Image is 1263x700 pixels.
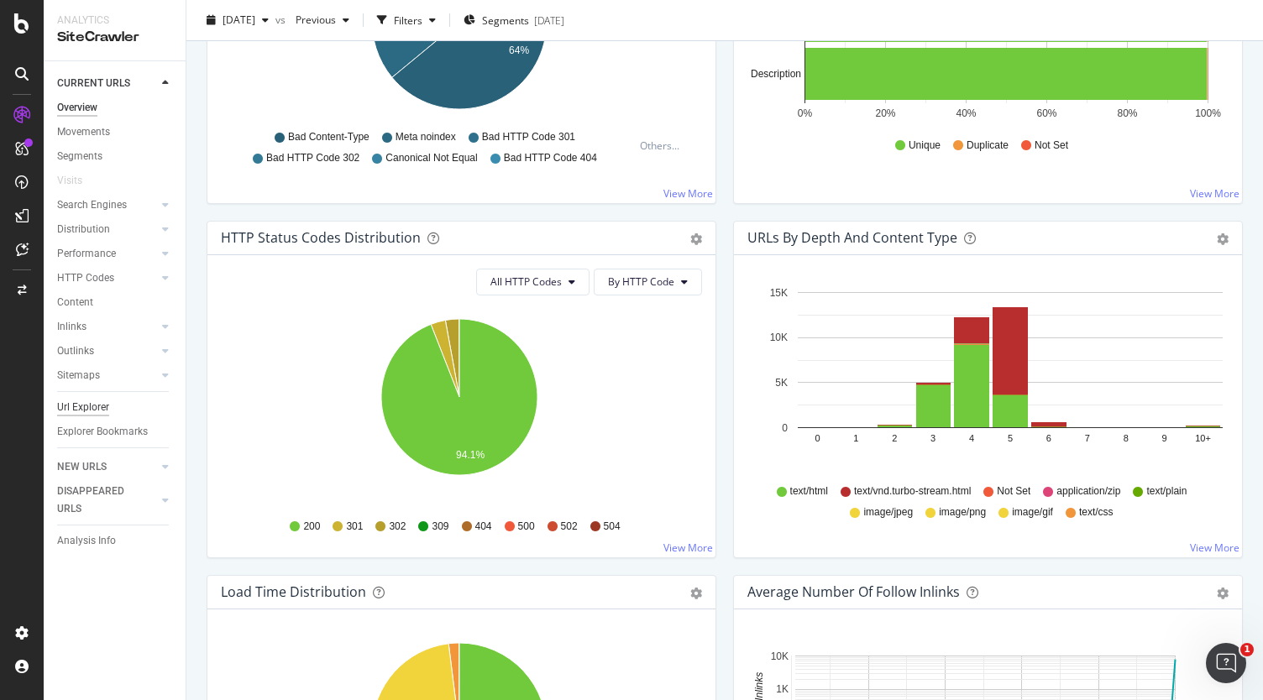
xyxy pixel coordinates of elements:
[747,583,960,600] div: Average Number of Follow Inlinks
[57,123,110,141] div: Movements
[504,151,597,165] span: Bad HTTP Code 404
[939,505,986,520] span: image/png
[1190,186,1239,201] a: View More
[57,532,116,550] div: Analysis Info
[518,520,535,534] span: 500
[57,318,86,336] div: Inlinks
[57,221,110,238] div: Distribution
[854,484,971,499] span: text/vnd.turbo-stream.html
[57,148,102,165] div: Segments
[57,367,157,384] a: Sitemaps
[561,520,578,534] span: 502
[1195,107,1221,119] text: 100%
[790,484,828,499] span: text/html
[346,520,363,534] span: 301
[930,433,935,443] text: 3
[1217,233,1229,245] div: gear
[663,186,713,201] a: View More
[57,532,174,550] a: Analysis Info
[863,505,913,520] span: image/jpeg
[57,399,174,416] a: Url Explorer
[815,433,820,443] text: 0
[690,588,702,599] div: gear
[1008,433,1013,443] text: 5
[57,483,157,518] a: DISAPPEARED URLS
[997,484,1030,499] span: Not Set
[771,650,789,662] text: 10K
[875,107,895,119] text: 20%
[853,433,858,443] text: 1
[385,151,477,165] span: Canonical Not Equal
[909,138,941,153] span: Unique
[956,107,976,119] text: 40%
[57,172,99,190] a: Visits
[690,233,702,245] div: gear
[1217,588,1229,599] div: gear
[221,583,366,600] div: Load Time Distribution
[394,13,422,27] div: Filters
[57,269,157,287] a: HTTP Codes
[1046,433,1051,443] text: 6
[476,269,590,295] button: All HTTP Codes
[57,342,94,360] div: Outlinks
[57,196,127,214] div: Search Engines
[1056,484,1120,499] span: application/zip
[1117,107,1137,119] text: 80%
[57,423,148,441] div: Explorer Bookmarks
[223,13,255,27] span: 2025 Sep. 13th
[782,422,788,434] text: 0
[396,130,456,144] span: Meta noindex
[1079,505,1114,520] span: text/css
[389,520,406,534] span: 302
[1162,433,1167,443] text: 9
[57,245,157,263] a: Performance
[967,138,1009,153] span: Duplicate
[1012,505,1053,520] span: image/gif
[534,13,564,27] div: [DATE]
[57,75,157,92] a: CURRENT URLS
[1124,433,1129,443] text: 8
[1206,643,1246,683] iframe: Intercom live chat
[640,138,687,153] div: Others...
[57,483,142,518] div: DISAPPEARED URLS
[456,449,485,461] text: 94.1%
[747,282,1223,477] svg: A chart.
[57,269,114,287] div: HTTP Codes
[370,7,443,34] button: Filters
[482,130,575,144] span: Bad HTTP Code 301
[57,99,174,117] a: Overview
[57,367,100,384] div: Sitemaps
[1190,541,1239,555] a: View More
[969,433,974,443] text: 4
[747,229,957,246] div: URLs by Depth and Content Type
[594,269,702,295] button: By HTTP Code
[57,458,107,476] div: NEW URLS
[57,196,157,214] a: Search Engines
[303,520,320,534] span: 200
[57,123,174,141] a: Movements
[289,13,336,27] span: Previous
[475,520,492,534] span: 404
[57,148,174,165] a: Segments
[770,287,788,299] text: 15K
[57,99,97,117] div: Overview
[1085,433,1090,443] text: 7
[57,399,109,416] div: Url Explorer
[1240,643,1254,656] span: 1
[57,13,172,28] div: Analytics
[432,520,448,534] span: 309
[1146,484,1187,499] span: text/plain
[1035,138,1068,153] span: Not Set
[57,221,157,238] a: Distribution
[775,377,788,389] text: 5K
[608,274,674,289] span: By HTTP Code
[221,309,696,504] div: A chart.
[457,7,571,34] button: Segments[DATE]
[57,294,174,311] a: Content
[482,13,529,27] span: Segments
[663,541,713,555] a: View More
[751,68,801,80] text: Description
[275,13,289,27] span: vs
[288,130,369,144] span: Bad Content-Type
